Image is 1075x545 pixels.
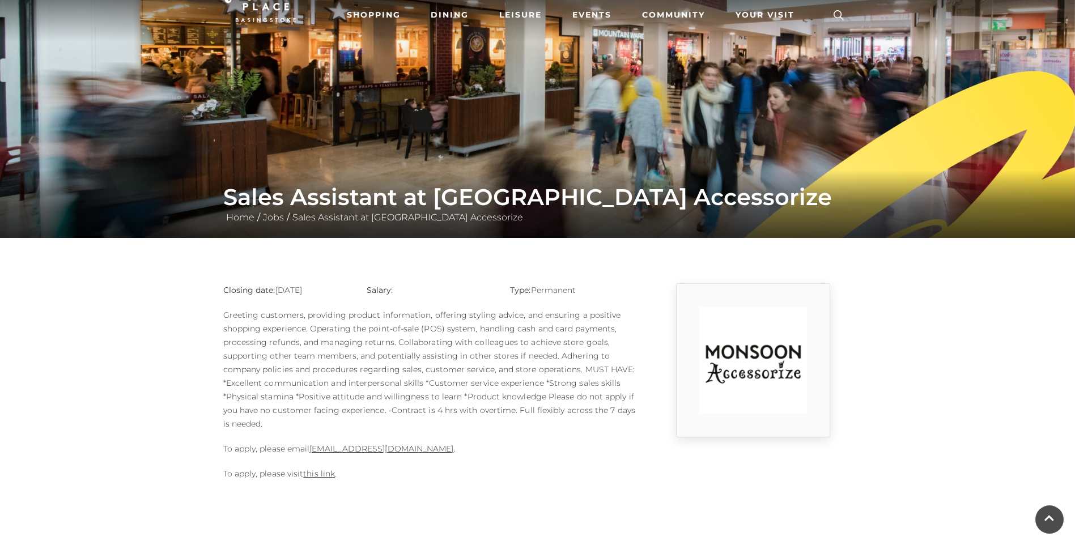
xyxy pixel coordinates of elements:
strong: Salary: [367,285,393,295]
p: To apply, please email . [223,442,637,455]
a: Sales Assistant at [GEOGRAPHIC_DATA] Accessorize [290,212,526,223]
a: Your Visit [731,5,805,25]
div: / / [215,184,861,224]
p: Permanent [510,283,636,297]
a: Home [223,212,257,223]
a: Dining [426,5,473,25]
a: Events [568,5,616,25]
p: Greeting customers, providing product information, offering styling advice, and ensuring a positi... [223,308,637,431]
a: Shopping [342,5,405,25]
p: To apply, please visit . [223,467,637,480]
h1: Sales Assistant at [GEOGRAPHIC_DATA] Accessorize [223,184,852,211]
a: Community [638,5,709,25]
strong: Type: [510,285,530,295]
strong: Closing date: [223,285,275,295]
a: this link [303,469,335,479]
p: [DATE] [223,283,350,297]
img: rtuC_1630740947_no1Y.jpg [699,306,807,414]
span: Your Visit [736,9,794,21]
a: Jobs [260,212,287,223]
a: [EMAIL_ADDRESS][DOMAIN_NAME] [309,444,453,454]
a: Leisure [495,5,546,25]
